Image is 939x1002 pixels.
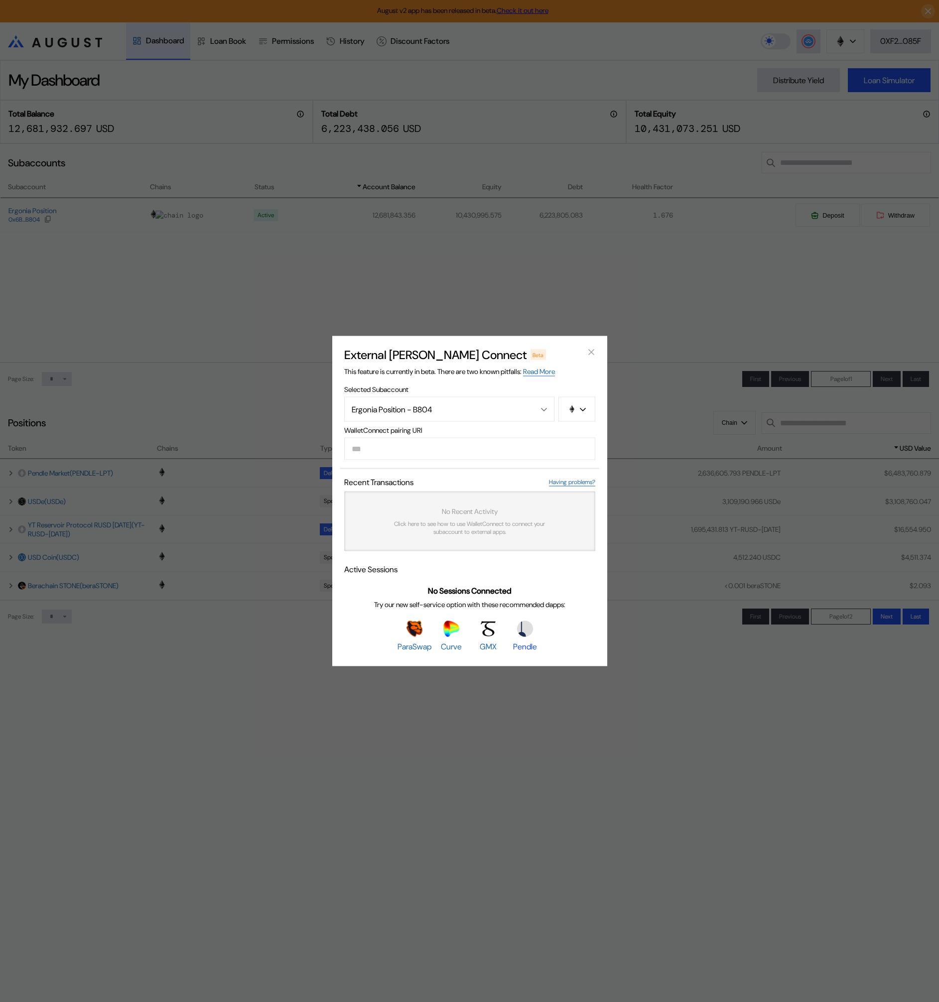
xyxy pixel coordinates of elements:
[549,478,595,487] a: Having problems?
[558,397,595,422] button: chain logo
[442,507,498,516] span: No Recent Activity
[568,405,576,413] img: chain logo
[344,477,413,488] span: Recent Transactions
[480,641,497,651] span: GMX
[583,344,599,360] button: close modal
[531,350,546,360] div: Beta
[344,564,398,575] span: Active Sessions
[398,641,431,651] span: ParaSwap
[344,347,527,363] h2: External [PERSON_NAME] Connect
[443,621,459,636] img: Curve
[398,621,431,651] a: ParaSwapParaSwap
[344,426,595,435] span: WalletConnect pairing URI
[434,621,468,651] a: CurveCurve
[344,397,554,422] button: Open menu
[406,621,422,636] img: ParaSwap
[428,585,512,596] span: No Sessions Connected
[441,641,462,651] span: Curve
[513,641,537,651] span: Pendle
[384,520,555,536] span: Click here to see how to use WalletConnect to connect your subaccount to external apps.
[344,492,595,551] a: No Recent ActivityClick here to see how to use WalletConnect to connect your subaccount to extern...
[471,621,505,651] a: GMXGMX
[374,600,565,609] span: Try our new self-service option with these recommended dapps:
[508,621,542,651] a: PendlePendle
[352,404,526,414] div: Ergonia Position - B804
[480,621,496,636] img: GMX
[523,367,555,376] a: Read More
[517,621,533,636] img: Pendle
[344,385,595,394] span: Selected Subaccount
[344,367,555,376] span: This feature is currently in beta. There are two known pitfalls:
